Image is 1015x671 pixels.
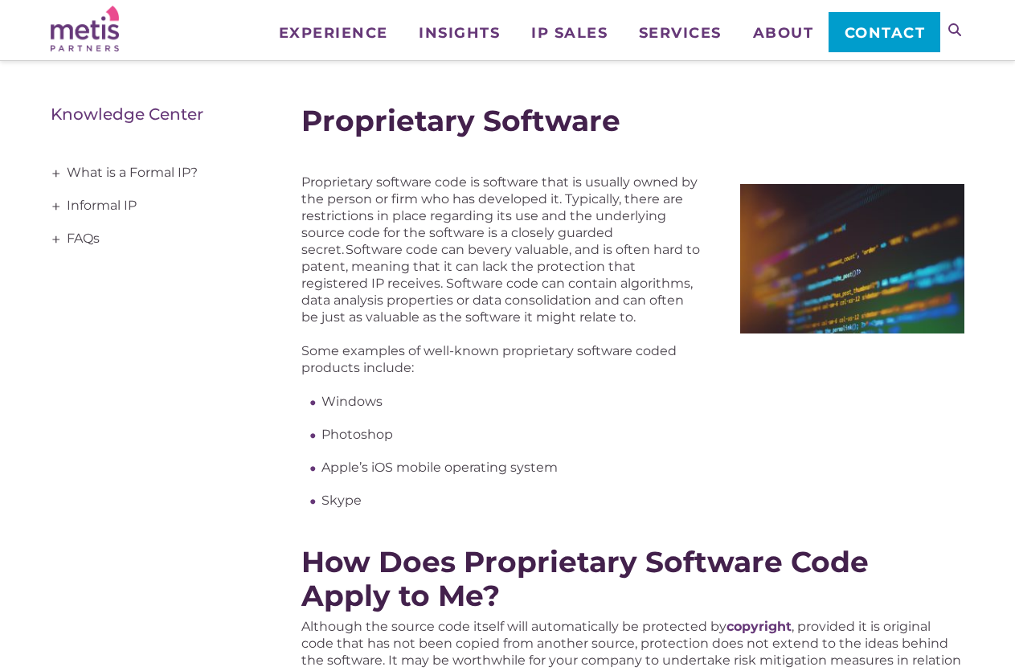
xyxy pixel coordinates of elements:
span: Although the source code itself will automatically be protected by [301,619,726,634]
span: Skype [321,493,362,508]
a: What is a Formal IP? [51,157,256,190]
span: Windows [321,394,383,409]
span: + [47,158,65,190]
span: Proprietary Software [301,103,620,138]
span: + [47,223,65,256]
span: Experience [279,26,388,40]
span: very valuable [485,242,569,257]
a: Informal IP [51,190,256,223]
span: Insights [419,26,500,40]
img: Metis Partners [51,6,119,51]
span: + [47,190,65,223]
a: Contact [829,12,940,52]
a: copyright [726,619,792,634]
span: Some examples of well-known proprietary software coded products include: [301,343,677,375]
span: Contact [845,26,926,40]
span: , and is often hard to patent, meaning that it can lack the protection that registered IP receive... [301,242,700,325]
a: Knowledge Center [51,104,203,124]
a: FAQs [51,223,256,256]
span: Proprietary software code is software that is usually owned by the person or firm who has develop... [301,174,698,257]
span: About [753,26,814,40]
span: Photoshop [321,427,393,442]
span: How Does Proprietary Software Code Apply to Me? [301,544,869,613]
span: IP Sales [531,26,608,40]
span: Services [639,26,722,40]
img: Proprietary Code Software - Metis Partners [740,184,964,333]
span: Apple’s iOS mobile operating system [321,460,558,475]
